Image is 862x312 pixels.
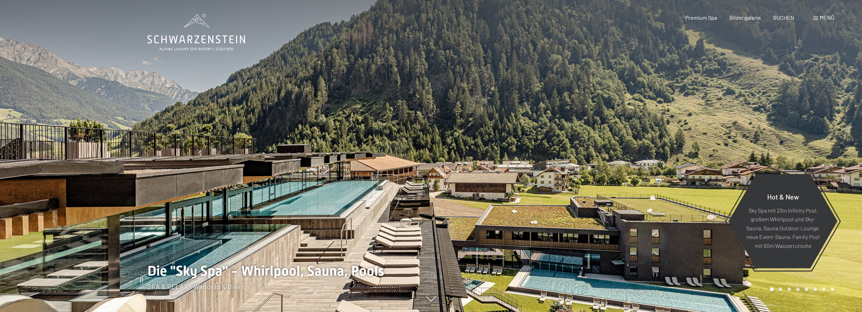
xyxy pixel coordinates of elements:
[767,192,799,200] span: Hot & New
[773,14,794,21] a: BUCHEN
[787,287,791,291] div: Carousel Page 3
[685,14,717,21] a: Premium Spa
[779,287,782,291] div: Carousel Page 2
[730,14,761,21] a: Bildergalerie
[820,14,834,21] span: Menü
[822,287,826,291] div: Carousel Page 7
[728,173,838,269] a: Hot & New Sky Spa mit 23m Infinity Pool, großem Whirlpool und Sky-Sauna, Sauna Outdoor Lounge, ne...
[805,287,808,291] div: Carousel Page 5
[796,287,800,291] div: Carousel Page 4
[770,287,774,291] div: Carousel Page 1 (Current Slide)
[813,287,817,291] div: Carousel Page 6
[831,287,834,291] div: Carousel Page 8
[768,287,834,291] div: Carousel Pagination
[745,206,820,250] p: Sky Spa mit 23m Infinity Pool, großem Whirlpool und Sky-Sauna, Sauna Outdoor Lounge, neue Event-S...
